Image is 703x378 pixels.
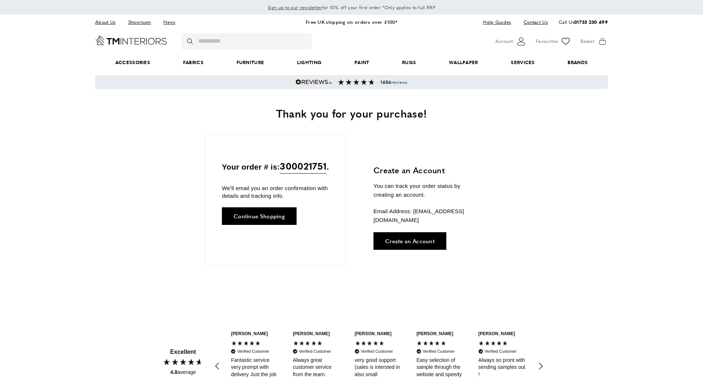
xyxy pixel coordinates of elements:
[163,358,204,366] div: 4.80 Stars
[559,18,608,26] p: Call Us
[355,340,387,348] div: 5 Stars
[380,79,391,85] strong: 1654
[532,357,549,375] div: REVIEWS.io Carousel Scroll Right
[268,4,435,11] span: for 10% off your first order *Only applies to full RRP
[423,349,454,354] div: Verified Customer
[293,340,325,348] div: 5 Stars
[495,51,551,74] a: Services
[158,17,181,27] a: News
[280,51,338,74] a: Lighting
[170,369,196,376] div: average
[95,17,121,27] a: About Us
[237,349,269,354] div: Verified Customer
[536,37,558,45] span: Favourites
[495,36,527,47] button: Customer Account
[220,51,280,74] a: Furniture
[187,33,194,49] button: Search
[231,331,268,337] div: [PERSON_NAME]
[123,17,156,27] a: Showroom
[355,331,392,337] div: [PERSON_NAME]
[477,17,516,27] a: Help Guides
[222,159,329,174] p: Your order # is: .
[222,207,297,225] a: Continue Shopping
[416,340,448,348] div: 5 Stars
[361,349,393,354] div: Verified Customer
[484,349,516,354] div: Verified Customer
[99,51,167,74] span: Accessories
[386,51,432,74] a: Rugs
[338,51,386,74] a: Paint
[170,348,196,356] div: Excellent
[478,340,510,348] div: 5 Stars
[373,207,481,225] p: Email Address: [EMAIL_ADDRESS][DOMAIN_NAME]
[495,37,513,45] span: Account
[95,36,167,45] a: Go to Home page
[373,232,446,250] a: Create an Account
[306,18,397,25] a: Free UK shipping on orders over £100*
[268,4,322,11] a: Sign up to our newsletter
[170,369,177,375] span: 4.8
[518,17,548,27] a: Contact Us
[536,36,571,47] a: Favourites
[551,51,604,74] a: Brands
[293,331,330,337] div: [PERSON_NAME]
[385,238,435,244] span: Create an Account
[416,331,453,337] div: [PERSON_NAME]
[295,79,332,85] img: Reviews.io 5 stars
[231,340,263,348] div: 5 Stars
[380,79,407,85] span: reviews
[209,357,226,375] div: REVIEWS.io Carousel Scroll Left
[373,164,481,176] h3: Create an Account
[373,182,481,199] p: You can track your order status by creating an account.
[432,51,494,74] a: Wallpaper
[574,18,608,25] a: 01733 230 499
[338,79,375,85] img: Reviews section
[280,159,327,174] span: 300021751
[222,184,329,200] p: We'll email you an order confirmation with details and tracking info.
[167,51,220,74] a: Fabrics
[234,213,285,219] span: Continue Shopping
[299,349,331,354] div: Verified Customer
[276,105,427,121] span: Thank you for your purchase!
[478,331,515,337] div: [PERSON_NAME]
